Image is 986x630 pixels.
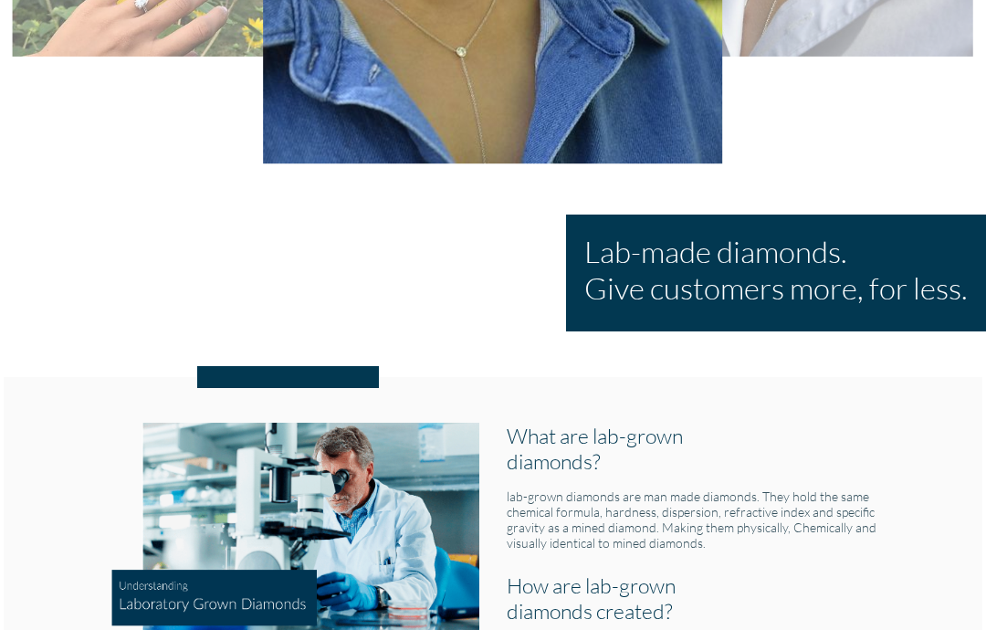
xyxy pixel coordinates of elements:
h1: Lab-made diamonds. Give customers more, for less. [584,234,968,307]
h6: lab-grown diamonds are man made diamonds. They hold the same chemical formula, hardness, dispersi... [507,489,884,551]
h2: How are lab-grown diamonds created? [507,573,696,625]
h2: What are lab-grown diamonds? [507,424,696,475]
